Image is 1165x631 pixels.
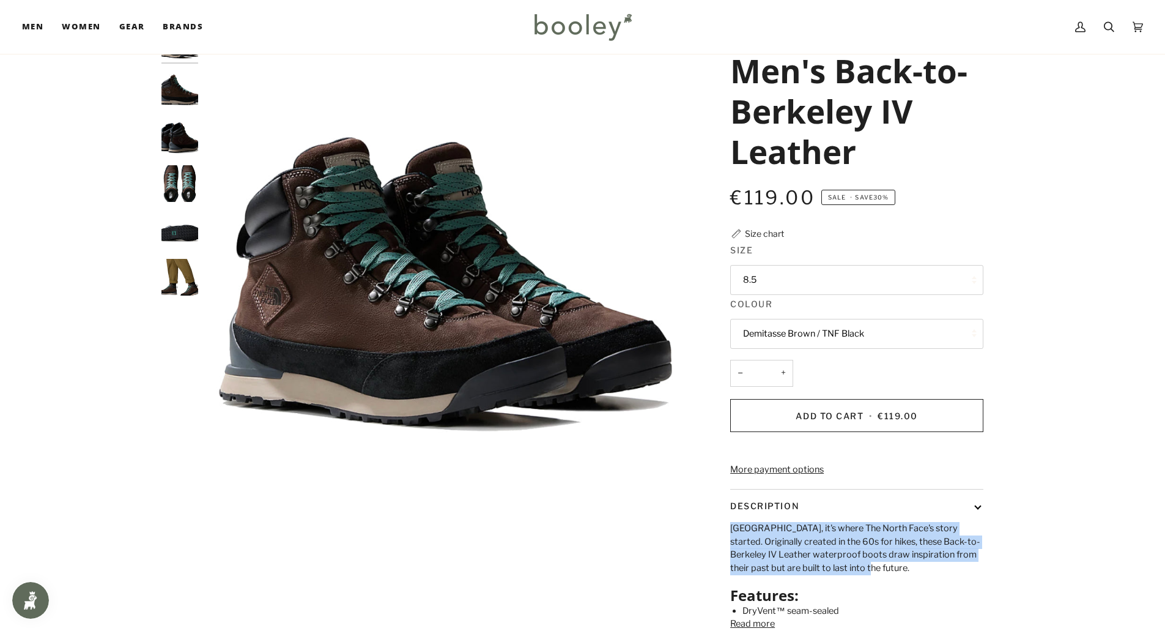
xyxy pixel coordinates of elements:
h1: Men's Back-to-Berkeley IV Leather [730,50,974,171]
span: • [867,411,875,421]
input: Quantity [730,360,793,387]
span: €119.00 [878,411,918,421]
button: Demitasse Brown / TNF Black [730,319,983,349]
span: Sale [828,194,846,201]
button: Add to Cart • €119.00 [730,399,983,432]
iframe: Button to open loyalty program pop-up [12,582,49,619]
p: [GEOGRAPHIC_DATA], it's where The North Face's story started. Originally created in the 60s for h... [730,522,983,575]
span: 30% [873,194,889,201]
span: Men [22,21,43,33]
span: Women [62,21,100,33]
button: − [730,360,750,387]
span: Save [821,190,895,206]
img: The North Face Men&#39;s Back-to-Berkeley IV Leather Demitasse Brown / TNF Black - Booley Galway [204,24,688,509]
a: More payment options [730,463,983,477]
button: Description [730,490,983,522]
img: The North Face Men's Back-to-Berkeley IV Leather Demitasse Brown / TNF Black - Booley Galway [161,212,198,249]
em: • [848,194,855,201]
span: Colour [730,297,772,310]
img: The North Face Men's Back-to-Berkeley IV Leather Demitasse Brown / TNF Black - Booley Galway [161,165,198,202]
div: The North Face Men's Back-to-Berkeley IV Leather Demitasse Brown / TNF Black - Booley Galway [204,24,688,509]
span: Add to Cart [796,411,864,421]
div: Size chart [745,227,784,240]
button: 8.5 [730,265,983,295]
li: DryVent™ seam-sealed [742,605,983,618]
img: The North Face Men's Back-to-Berkeley IV Leather Demitasse Brown / TNF Black - Booley Galway [161,259,198,296]
span: Size [730,244,753,256]
img: The North Face Men's Back-to-Berkeley IV Leather Demitasse Brown / TNF Black - Booley Galway [161,72,198,108]
button: Read more [730,618,775,631]
span: Gear [119,21,145,33]
h2: Features: [730,586,983,605]
span: Brands [163,21,203,33]
button: + [774,360,793,387]
span: €119.00 [730,186,815,209]
img: The North Face Men's Back-to-Berkeley IV Leather Demitasse Brown / TNF Black - Booley Galway [161,118,198,155]
img: Booley [529,9,636,45]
